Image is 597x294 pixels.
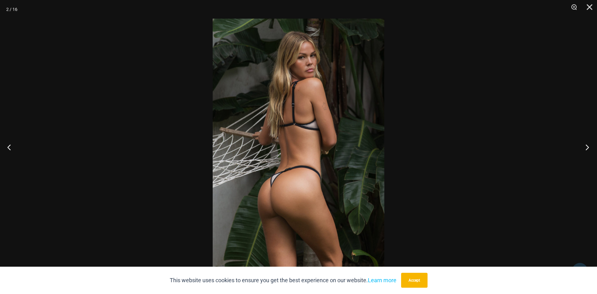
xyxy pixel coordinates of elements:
p: This website uses cookies to ensure you get the best experience on our website. [170,276,396,285]
div: 2 / 16 [6,5,17,14]
img: Trade Winds IvoryInk 384 Top 469 Thong 03 [213,19,384,275]
button: Next [574,132,597,163]
a: Learn more [368,277,396,283]
button: Accept [401,273,428,288]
